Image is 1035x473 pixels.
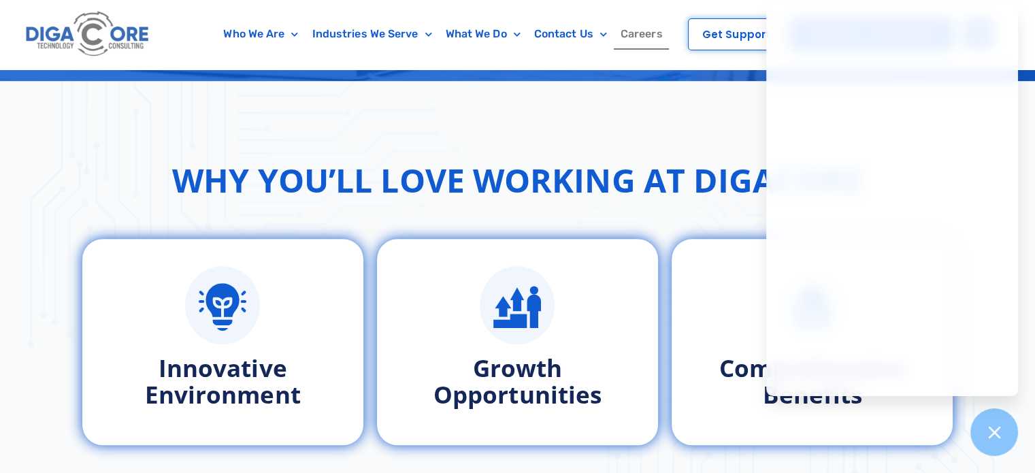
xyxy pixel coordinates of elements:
a: Who We Are [216,18,305,50]
iframe: Chatgenie Messenger [766,5,1018,396]
a: Growth Opportunities [480,266,555,345]
a: What We Do [439,18,527,50]
a: Innovative Environment [185,266,260,345]
a: Innovative Environment [145,352,301,410]
nav: Menu [208,18,678,50]
img: Digacore logo 1 [22,7,153,62]
a: Careers [614,18,670,50]
a: Get Support [688,18,785,50]
a: Contact Us [527,18,614,50]
span: Comprehensive Benefits [719,352,906,410]
a: Industries We Serve [306,18,439,50]
a: Growth Opportunities [433,352,602,410]
h2: Why You’ll Love Working at Digacore [172,156,863,205]
span: Get Support [702,29,770,39]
